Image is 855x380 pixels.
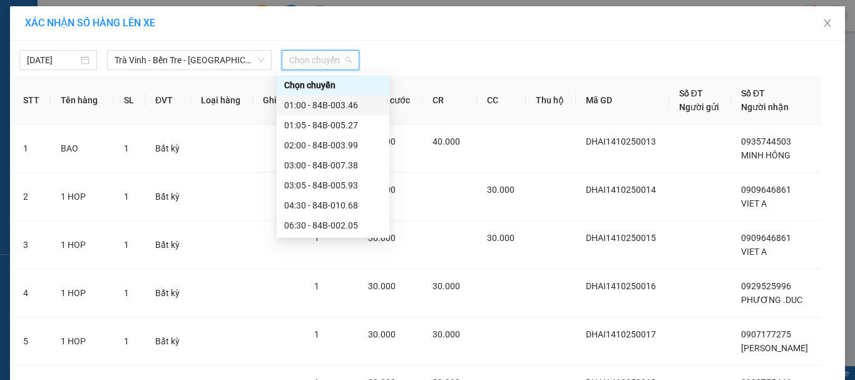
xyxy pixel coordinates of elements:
[13,317,51,366] td: 5
[741,247,767,257] span: VIET A
[145,76,191,125] th: ĐVT
[586,185,656,195] span: DHAI1410250014
[741,88,765,98] span: Số ĐT
[679,102,719,112] span: Người gửi
[368,233,396,243] span: 30.000
[277,75,389,95] div: Chọn chuyến
[51,269,114,317] td: 1 HOP
[487,233,515,243] span: 30.000
[81,11,111,24] span: Nhận:
[81,11,208,39] div: [GEOGRAPHIC_DATA]
[433,329,460,339] span: 30.000
[314,281,319,291] span: 1
[741,102,789,112] span: Người nhận
[9,79,74,94] div: 30.000
[13,173,51,221] td: 2
[741,329,791,339] span: 0907177275
[13,221,51,269] td: 3
[145,269,191,317] td: Bất kỳ
[314,233,319,243] span: 1
[51,221,114,269] td: 1 HOP
[741,281,791,291] span: 0929525996
[284,218,382,232] div: 06:30 - 84B-002.05
[124,143,129,153] span: 1
[13,76,51,125] th: STT
[27,53,78,67] input: 15/10/2025
[477,76,526,125] th: CC
[586,281,656,291] span: DHAI1410250016
[289,51,352,69] span: Chọn chuyến
[741,295,802,305] span: PHƯƠNG .DUC
[284,78,382,92] div: Chọn chuyến
[25,17,155,29] span: XÁC NHẬN SỐ HÀNG LÊN XE
[51,125,114,173] td: BAO
[124,288,129,298] span: 1
[586,329,656,339] span: DHAI1410250017
[741,343,808,353] span: [PERSON_NAME]
[191,76,252,125] th: Loại hàng
[368,281,396,291] span: 30.000
[115,51,264,69] span: Trà Vinh - Bến Tre - Sài Gòn
[810,6,845,41] button: Close
[422,76,477,125] th: CR
[51,173,114,221] td: 1 HOP
[741,233,791,243] span: 0909646861
[145,125,191,173] td: Bất kỳ
[11,12,30,25] span: Gửi:
[81,54,208,71] div: 0938755446
[284,158,382,172] div: 03:00 - 84B-007.38
[81,39,208,54] div: HOÀNG YẾN
[741,198,767,208] span: VIET A
[741,136,791,146] span: 0935744503
[433,281,460,291] span: 30.000
[487,185,515,195] span: 30.000
[51,76,114,125] th: Tên hàng
[576,76,669,125] th: Mã GD
[253,76,305,125] th: Ghi chú
[284,138,382,152] div: 02:00 - 84B-003.99
[586,233,656,243] span: DHAI1410250015
[586,136,656,146] span: DHAI1410250013
[284,98,382,112] div: 01:00 - 84B-003.46
[13,125,51,173] td: 1
[11,11,73,41] div: Duyên Hải
[368,329,396,339] span: 30.000
[257,56,265,64] span: down
[358,76,422,125] th: Tổng cước
[284,118,382,132] div: 01:05 - 84B-005.27
[741,150,791,160] span: MINH HÔNG
[124,240,129,250] span: 1
[124,192,129,202] span: 1
[314,329,319,339] span: 1
[679,88,703,98] span: Số ĐT
[741,185,791,195] span: 0909646861
[284,198,382,212] div: 04:30 - 84B-010.68
[145,173,191,221] td: Bất kỳ
[145,221,191,269] td: Bất kỳ
[284,178,382,192] div: 03:05 - 84B-005.93
[526,76,576,125] th: Thu hộ
[822,18,832,28] span: close
[145,317,191,366] td: Bất kỳ
[114,76,145,125] th: SL
[51,317,114,366] td: 1 HOP
[9,80,29,93] span: CR :
[13,269,51,317] td: 4
[433,136,460,146] span: 40.000
[124,336,129,346] span: 1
